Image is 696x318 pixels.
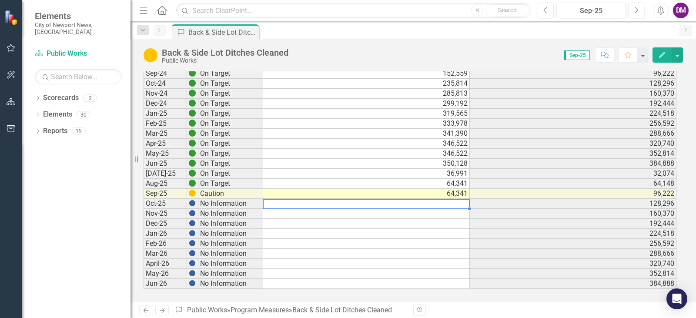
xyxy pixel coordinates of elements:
[198,249,263,259] td: No Information
[144,109,187,119] td: Jan-25
[263,79,470,89] td: 235,814
[43,110,72,120] a: Elements
[231,306,289,314] a: Program Measures
[263,119,470,129] td: 333,978
[35,69,122,84] input: Search Below...
[144,119,187,129] td: Feb-25
[35,11,122,21] span: Elements
[470,209,676,219] td: 160,370
[189,160,196,167] img: 6PwNOvwPkPYK2NOI6LoAAAAASUVORK5CYII=
[189,80,196,87] img: 6PwNOvwPkPYK2NOI6LoAAAAASUVORK5CYII=
[559,6,623,16] div: Sep-25
[198,279,263,289] td: No Information
[470,69,676,79] td: 96,222
[198,199,263,209] td: No Information
[144,199,187,209] td: Oct-25
[144,69,187,79] td: Sep-24
[470,89,676,99] td: 160,370
[470,109,676,119] td: 224,518
[144,259,187,269] td: April-26
[470,159,676,169] td: 384,888
[498,7,517,13] span: Search
[144,129,187,139] td: Mar-25
[470,189,676,199] td: 96,222
[263,89,470,99] td: 285,813
[198,169,263,179] td: On Target
[189,140,196,147] img: 6PwNOvwPkPYK2NOI6LoAAAAASUVORK5CYII=
[144,179,187,189] td: Aug-25
[72,127,86,135] div: 19
[198,79,263,89] td: On Target
[470,279,676,289] td: 384,888
[292,306,392,314] div: Back & Side Lot Ditches Cleaned
[144,48,157,62] img: Caution
[35,21,122,36] small: City of Newport News, [GEOGRAPHIC_DATA]
[198,109,263,119] td: On Target
[189,210,196,217] img: BgCOk07PiH71IgAAAABJRU5ErkJggg==
[198,269,263,279] td: No Information
[470,239,676,249] td: 256,592
[198,89,263,99] td: On Target
[189,200,196,207] img: BgCOk07PiH71IgAAAABJRU5ErkJggg==
[263,109,470,119] td: 319,565
[198,259,263,269] td: No Information
[198,239,263,249] td: No Information
[198,229,263,239] td: No Information
[189,130,196,137] img: 6PwNOvwPkPYK2NOI6LoAAAAASUVORK5CYII=
[144,159,187,169] td: Jun-25
[144,79,187,89] td: Oct-24
[198,129,263,139] td: On Target
[198,119,263,129] td: On Target
[189,70,196,77] img: 6PwNOvwPkPYK2NOI6LoAAAAASUVORK5CYII=
[144,239,187,249] td: Feb-26
[470,169,676,179] td: 32,074
[263,69,470,79] td: 152,559
[189,110,196,117] img: 6PwNOvwPkPYK2NOI6LoAAAAASUVORK5CYII=
[189,150,196,157] img: 6PwNOvwPkPYK2NOI6LoAAAAASUVORK5CYII=
[144,149,187,159] td: May-25
[263,129,470,139] td: 341,390
[144,169,187,179] td: [DATE]-25
[470,269,676,279] td: 352,814
[673,3,689,18] button: DM
[263,99,470,109] td: 299,192
[189,240,196,247] img: BgCOk07PiH71IgAAAABJRU5ErkJggg==
[666,288,687,309] div: Open Intercom Messenger
[198,159,263,169] td: On Target
[189,250,196,257] img: BgCOk07PiH71IgAAAABJRU5ErkJggg==
[144,279,187,289] td: Jun-26
[198,189,263,199] td: Caution
[189,230,196,237] img: BgCOk07PiH71IgAAAABJRU5ErkJggg==
[189,170,196,177] img: 6PwNOvwPkPYK2NOI6LoAAAAASUVORK5CYII=
[144,99,187,109] td: Dec-24
[470,199,676,209] td: 128,296
[556,3,626,18] button: Sep-25
[144,89,187,99] td: Nov-24
[35,49,122,59] a: Public Works
[189,120,196,127] img: 6PwNOvwPkPYK2NOI6LoAAAAASUVORK5CYII=
[263,189,470,199] td: 64,341
[144,189,187,199] td: Sep-25
[188,27,257,38] div: Back & Side Lot Ditches Cleaned
[144,229,187,239] td: Jan-26
[162,57,288,64] div: Public Works
[189,90,196,97] img: 6PwNOvwPkPYK2NOI6LoAAAAASUVORK5CYII=
[144,209,187,219] td: Nov-25
[189,220,196,227] img: BgCOk07PiH71IgAAAABJRU5ErkJggg==
[470,179,676,189] td: 64,148
[144,269,187,279] td: May-26
[470,249,676,259] td: 288,666
[198,69,263,79] td: On Target
[263,179,470,189] td: 64,341
[470,259,676,269] td: 320,740
[4,9,20,26] img: ClearPoint Strategy
[470,219,676,229] td: 192,444
[187,306,227,314] a: Public Works
[198,179,263,189] td: On Target
[77,111,90,118] div: 30
[162,48,288,57] div: Back & Side Lot Ditches Cleaned
[470,229,676,239] td: 224,518
[189,100,196,107] img: 6PwNOvwPkPYK2NOI6LoAAAAASUVORK5CYII=
[43,93,79,103] a: Scorecards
